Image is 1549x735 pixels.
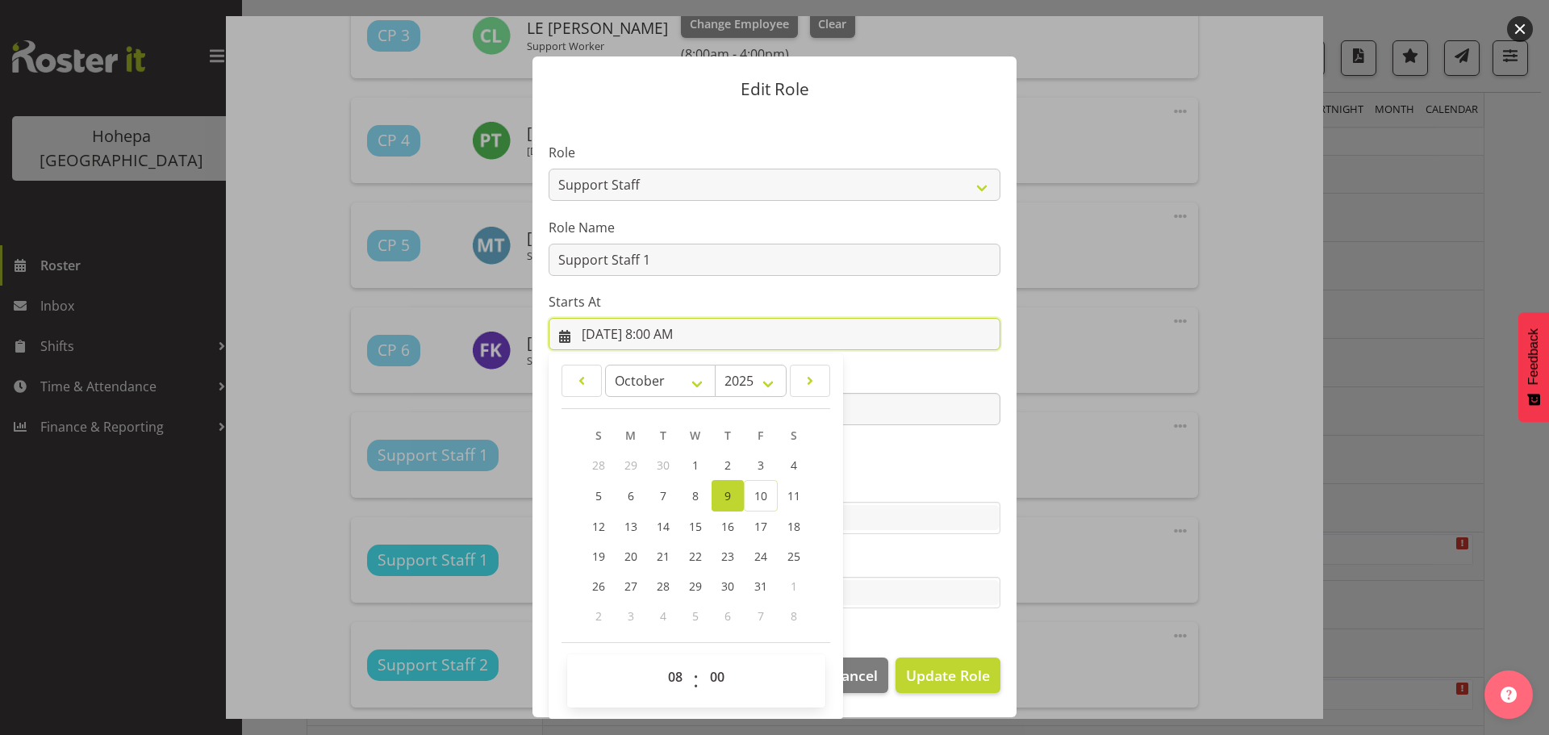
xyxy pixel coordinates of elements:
span: 19 [592,549,605,564]
label: Starts At [549,292,1000,311]
a: 12 [582,512,615,541]
span: 25 [787,549,800,564]
a: 5 [582,480,615,512]
span: M [625,428,636,443]
span: 2 [595,608,602,624]
span: 10 [754,488,767,503]
span: W [690,428,700,443]
button: Cancel [821,658,887,693]
a: 22 [679,541,712,571]
a: 13 [615,512,647,541]
span: 14 [657,519,670,534]
a: 18 [778,512,810,541]
span: 3 [758,457,764,473]
a: 19 [582,541,615,571]
a: 24 [744,541,778,571]
span: 16 [721,519,734,534]
a: 15 [679,512,712,541]
span: 6 [724,608,731,624]
span: T [660,428,666,443]
span: 13 [624,519,637,534]
span: 8 [791,608,797,624]
a: 11 [778,480,810,512]
span: 30 [721,578,734,594]
a: 2 [712,450,744,480]
a: 20 [615,541,647,571]
span: 5 [595,488,602,503]
span: S [791,428,797,443]
span: 5 [692,608,699,624]
span: 27 [624,578,637,594]
span: 3 [628,608,634,624]
a: 6 [615,480,647,512]
input: E.g. Waiter 1 [549,244,1000,276]
span: 22 [689,549,702,564]
span: 29 [624,457,637,473]
span: S [595,428,602,443]
span: 31 [754,578,767,594]
span: 4 [791,457,797,473]
a: 4 [778,450,810,480]
a: 9 [712,480,744,512]
a: 3 [744,450,778,480]
a: 21 [647,541,679,571]
a: 17 [744,512,778,541]
a: 30 [712,571,744,601]
span: 20 [624,549,637,564]
a: 7 [647,480,679,512]
span: 11 [787,488,800,503]
span: 7 [758,608,764,624]
p: Edit Role [549,81,1000,98]
a: 25 [778,541,810,571]
a: 29 [679,571,712,601]
span: 7 [660,488,666,503]
span: 8 [692,488,699,503]
span: 21 [657,549,670,564]
span: Cancel [833,665,878,686]
button: Feedback - Show survey [1518,312,1549,422]
span: 28 [592,457,605,473]
span: Update Role [906,665,990,686]
span: 30 [657,457,670,473]
span: 6 [628,488,634,503]
img: help-xxl-2.png [1501,687,1517,703]
span: 1 [791,578,797,594]
span: 12 [592,519,605,534]
a: 28 [647,571,679,601]
span: F [758,428,763,443]
a: 14 [647,512,679,541]
label: Role Name [549,218,1000,237]
span: 24 [754,549,767,564]
a: 26 [582,571,615,601]
span: 18 [787,519,800,534]
span: 29 [689,578,702,594]
span: 2 [724,457,731,473]
a: 16 [712,512,744,541]
span: 4 [660,608,666,624]
span: 1 [692,457,699,473]
span: 26 [592,578,605,594]
span: Feedback [1526,328,1541,385]
a: 27 [615,571,647,601]
span: T [724,428,731,443]
label: Role [549,143,1000,162]
span: 15 [689,519,702,534]
button: Update Role [896,658,1000,693]
a: 8 [679,480,712,512]
span: 23 [721,549,734,564]
input: Click to select... [549,318,1000,350]
a: 10 [744,480,778,512]
span: 9 [724,488,731,503]
a: 31 [744,571,778,601]
span: 17 [754,519,767,534]
span: 28 [657,578,670,594]
a: 23 [712,541,744,571]
a: 1 [679,450,712,480]
span: : [693,661,699,701]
